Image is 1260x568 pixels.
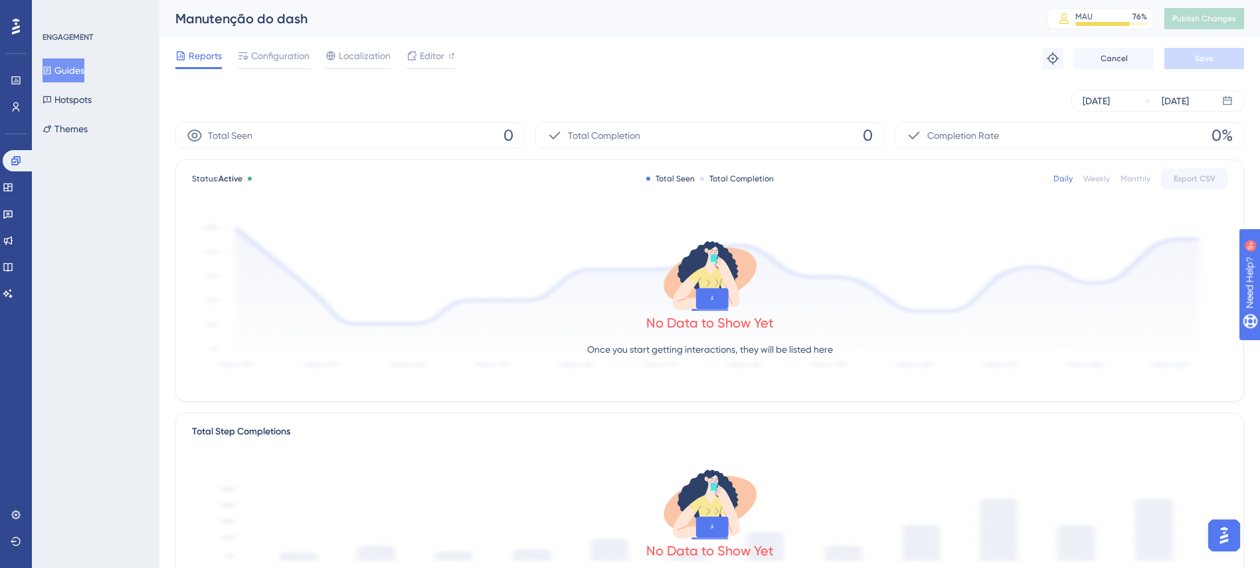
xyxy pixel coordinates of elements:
span: Total Seen [208,128,252,143]
span: 0 [863,125,873,146]
span: 0 [503,125,513,146]
span: Status: [192,173,242,184]
div: 9+ [90,7,98,17]
div: No Data to Show Yet [646,314,774,332]
span: Need Help? [31,3,83,19]
div: [DATE] [1083,93,1110,109]
div: No Data to Show Yet [646,541,774,560]
div: Total Step Completions [192,424,290,440]
span: Localization [339,48,391,64]
span: Total Completion [568,128,640,143]
span: Export CSV [1174,173,1215,184]
p: Once you start getting interactions, they will be listed here [587,341,833,357]
button: Themes [43,117,88,141]
div: Weekly [1083,173,1110,184]
span: 0% [1212,125,1233,146]
button: Hotspots [43,88,92,112]
span: Save [1195,53,1214,64]
button: Save [1164,48,1244,69]
span: Completion Rate [927,128,999,143]
span: Editor [420,48,444,64]
button: Export CSV [1161,168,1227,189]
span: Cancel [1101,53,1128,64]
span: Active [219,174,242,183]
div: Total Completion [700,173,774,184]
button: Guides [43,58,84,82]
div: MAU [1075,11,1093,22]
span: Configuration [251,48,310,64]
button: Publish Changes [1164,8,1244,29]
button: Cancel [1074,48,1154,69]
div: ENGAGEMENT [43,32,93,43]
div: [DATE] [1162,93,1189,109]
div: Manutenção do dash [175,9,1014,28]
iframe: UserGuiding AI Assistant Launcher [1204,516,1244,555]
div: Monthly [1121,173,1150,184]
span: Publish Changes [1172,13,1236,24]
div: Total Seen [646,173,695,184]
div: 76 % [1132,11,1147,22]
span: Reports [189,48,222,64]
div: Daily [1053,173,1073,184]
